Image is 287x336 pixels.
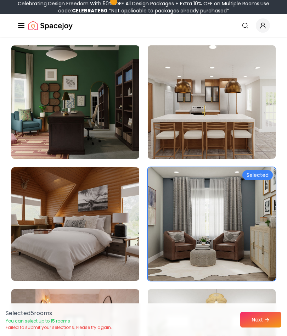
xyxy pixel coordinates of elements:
[17,14,270,37] nav: Global
[6,309,112,318] p: Selected 5 room s
[240,312,281,327] button: Next
[148,45,276,159] img: Room room-90
[11,45,139,159] img: Room room-89
[148,167,276,281] img: Room room-92
[72,7,107,14] b: CELEBRATE50
[6,318,112,324] p: You can select up to 15 rooms
[107,7,229,14] span: *Not applicable to packages already purchased*
[28,18,73,33] img: Spacejoy Logo
[28,18,73,33] a: Spacejoy
[11,167,139,281] img: Room room-91
[242,170,273,180] div: Selected
[6,325,112,330] p: Failed to submit your selections. Please try again.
